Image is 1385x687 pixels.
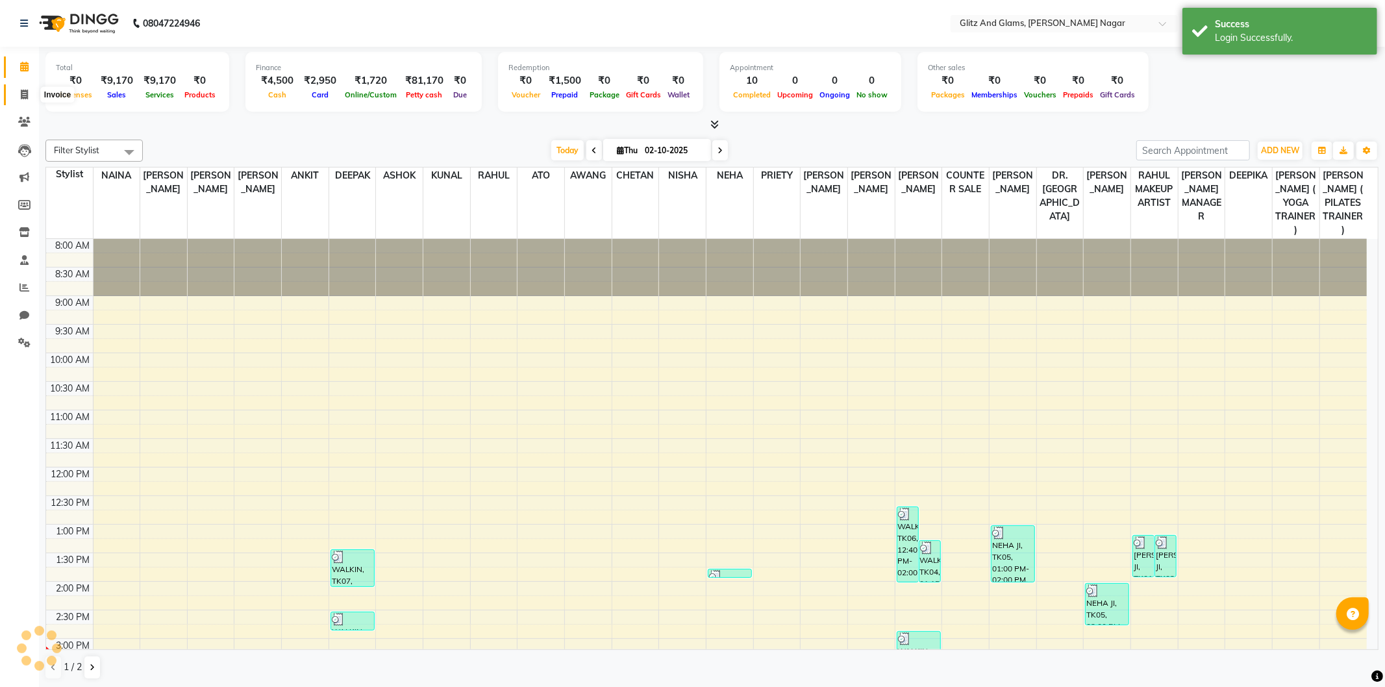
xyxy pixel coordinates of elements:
span: Today [551,140,584,160]
span: ASHOK [376,168,423,184]
div: 2:00 PM [54,582,93,595]
span: CHETAN [612,168,659,184]
span: Due [450,90,470,99]
span: Completed [730,90,774,99]
div: NEHA JI, TK05, 02:00 PM-02:45 PM, HANDS & FEET-CLASSIC MANICURE [1086,584,1129,625]
div: ₹0 [508,73,543,88]
span: 1 / 2 [64,660,82,674]
span: No show [853,90,891,99]
div: 1:00 PM [54,525,93,538]
div: 8:00 AM [53,239,93,253]
div: WALKIN, TK03, 01:45 PM-01:55 PM, THREADING-EYEBROW [708,569,751,577]
div: Finance [256,62,471,73]
span: Prepaids [1060,90,1097,99]
div: ₹0 [623,73,664,88]
span: [PERSON_NAME] MANAGER [1179,168,1225,225]
div: ₹81,170 [400,73,449,88]
span: [PERSON_NAME] [234,168,281,197]
span: AWANG [565,168,612,184]
div: [PERSON_NAME] JI, TK02, 01:10 PM-01:55 PM, CURLS-1000 [1155,536,1176,577]
input: 2025-10-02 [641,141,706,160]
span: Cash [265,90,290,99]
div: ₹0 [181,73,219,88]
div: ₹0 [1060,73,1097,88]
span: ADD NEW [1261,145,1299,155]
span: [PERSON_NAME] [848,168,895,197]
span: DEEPAK [329,168,376,184]
span: COUNTER SALE [942,168,989,197]
span: DR. [GEOGRAPHIC_DATA] [1037,168,1084,225]
div: Redemption [508,62,693,73]
div: 3:00 PM [54,639,93,653]
div: ₹0 [664,73,693,88]
span: Memberships [968,90,1021,99]
div: 2:30 PM [54,610,93,624]
span: Ongoing [816,90,853,99]
span: [PERSON_NAME] [140,168,187,197]
span: PRIETY [754,168,801,184]
div: ₹0 [968,73,1021,88]
span: [PERSON_NAME] ( PILATES TRAINER) [1320,168,1367,238]
span: Card [308,90,332,99]
div: WALKIN, TK08, 02:30 PM-02:50 PM, SHAVE/[PERSON_NAME] TRIM-350 [331,612,374,630]
div: 0 [816,73,853,88]
div: ₹0 [1097,73,1138,88]
div: 11:00 AM [48,410,93,424]
div: ₹0 [1021,73,1060,88]
span: Package [586,90,623,99]
div: ₹0 [56,73,95,88]
div: 10:00 AM [48,353,93,367]
div: 11:30 AM [48,439,93,453]
span: Products [181,90,219,99]
div: ₹9,170 [95,73,138,88]
div: Appointment [730,62,891,73]
img: logo [33,5,122,42]
div: 9:00 AM [53,296,93,310]
span: [PERSON_NAME] [188,168,234,197]
div: WALKIN, TK06, 12:40 PM-02:00 PM, ROOT TOUCH-UP-1500,SHAVE/[PERSON_NAME] TRIM-350 [897,507,918,582]
div: 1:30 PM [54,553,93,567]
span: KUNAL [423,168,470,184]
b: 08047224946 [143,5,200,42]
span: Packages [928,90,968,99]
div: WALKIN, TK04, 01:15 PM-02:00 PM, HAIR CUT-800 [919,541,940,582]
span: [PERSON_NAME] [1084,168,1130,197]
div: Total [56,62,219,73]
div: 12:30 PM [49,496,93,510]
div: ₹4,500 [256,73,299,88]
span: Prepaid [549,90,582,99]
div: ₹0 [449,73,471,88]
div: ₹1,500 [543,73,586,88]
span: ATO [518,168,564,184]
span: Services [142,90,177,99]
span: [PERSON_NAME] ( YOGA TRAINER) [1273,168,1319,238]
div: ₹1,720 [342,73,400,88]
div: ₹9,170 [138,73,181,88]
span: Filter Stylist [54,145,99,155]
div: ₹0 [586,73,623,88]
div: 10 [730,73,774,88]
span: [PERSON_NAME] [801,168,847,197]
span: Sales [105,90,130,99]
span: NEHA [706,168,753,184]
span: NAINA [94,168,140,184]
div: ₹2,950 [299,73,342,88]
span: Wallet [664,90,693,99]
div: Other sales [928,62,1138,73]
div: Success [1215,18,1367,31]
span: [PERSON_NAME] [895,168,942,197]
span: Gift Cards [1097,90,1138,99]
span: [PERSON_NAME] [990,168,1036,197]
div: 10:30 AM [48,382,93,395]
span: Online/Custom [342,90,400,99]
button: ADD NEW [1258,142,1303,160]
span: NISHA [659,168,706,184]
span: DEEPIKA [1225,168,1272,184]
span: Upcoming [774,90,816,99]
span: RAHUL MAKEUP ARTIST [1131,168,1178,211]
div: 8:30 AM [53,268,93,281]
div: Login Successfully. [1215,31,1367,45]
div: 12:00 PM [49,468,93,481]
span: Voucher [508,90,543,99]
span: ANKIT [282,168,329,184]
